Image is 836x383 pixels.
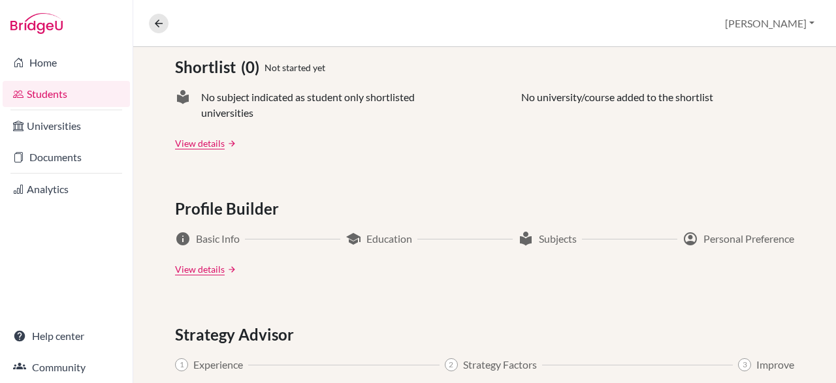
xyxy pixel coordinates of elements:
span: Basic Info [196,231,240,247]
span: Shortlist [175,55,241,79]
span: Personal Preference [703,231,794,247]
span: (0) [241,55,265,79]
span: Strategy Factors [463,357,537,373]
a: Documents [3,144,130,170]
a: Community [3,354,130,380]
a: arrow_forward [225,139,236,148]
span: 1 [175,358,188,371]
span: Strategy Advisor [175,323,299,346]
p: No university/course added to the shortlist [521,89,713,121]
a: View details [175,136,225,150]
img: Bridge-U [10,13,63,34]
span: 3 [738,358,751,371]
a: Universities [3,113,130,139]
span: info [175,231,191,247]
span: No subject indicated as student only shortlisted universities [201,89,436,121]
button: [PERSON_NAME] [719,11,820,36]
a: Help center [3,323,130,349]
span: Profile Builder [175,197,284,221]
span: local_library [518,231,534,247]
a: Analytics [3,176,130,202]
span: Experience [193,357,243,373]
span: Improve [756,357,794,373]
span: Not started yet [265,61,325,74]
a: Students [3,81,130,107]
a: View details [175,262,225,276]
a: Home [3,50,130,76]
span: school [346,231,361,247]
span: account_circle [683,231,698,247]
span: Subjects [539,231,577,247]
span: Education [366,231,412,247]
a: arrow_forward [225,265,236,274]
span: 2 [445,358,458,371]
span: local_library [175,89,191,121]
